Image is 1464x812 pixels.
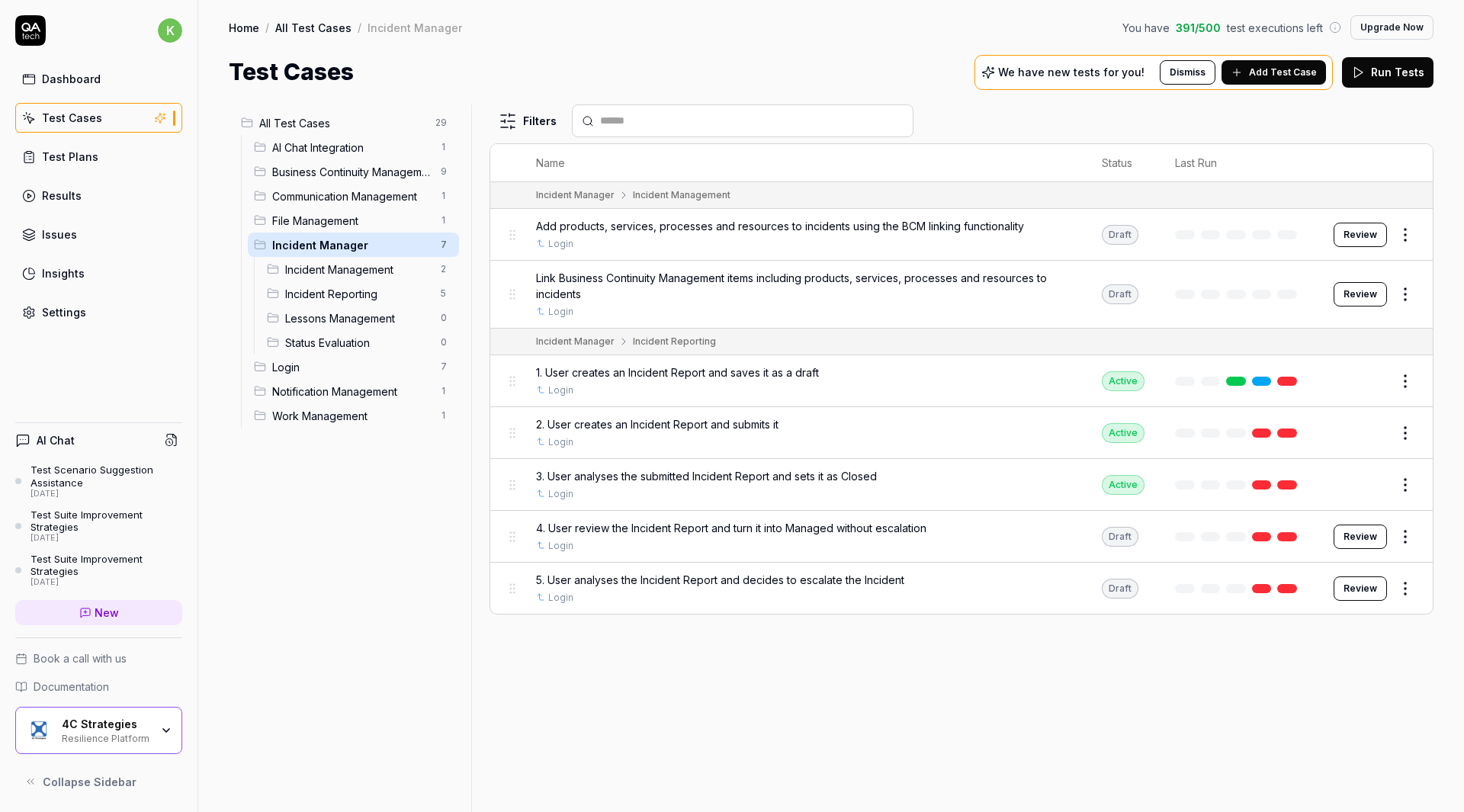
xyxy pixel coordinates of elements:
button: Review [1334,282,1387,307]
a: All Test Cases [275,20,352,35]
a: Test Scenario Suggestion Assistance[DATE] [15,464,182,499]
span: Book a call with us [34,650,127,666]
button: k [158,15,182,46]
div: Issues [42,226,77,242]
span: Collapse Sidebar [43,774,136,790]
span: Incident Reporting [285,286,432,302]
span: Add Test Case [1249,66,1317,79]
span: Lessons Management [285,310,432,326]
span: Notification Management [272,384,432,400]
div: Test Scenario Suggestion Assistance [30,464,182,489]
div: Drag to reorderLogin7 [248,355,459,379]
tr: Add products, services, processes and resources to incidents using the BCM linking functionalityL... [490,209,1433,261]
div: Resilience Platform [62,731,150,743]
th: Last Run [1160,144,1318,182]
div: Active [1102,371,1145,391]
span: Login [272,359,432,375]
div: Insights [42,265,85,281]
div: Draft [1102,579,1138,599]
span: All Test Cases [259,115,426,131]
button: Dismiss [1160,60,1215,85]
span: 4. User review the Incident Report and turn it into Managed without escalation [536,520,926,536]
tr: 2. User creates an Incident Report and submits itLoginActive [490,407,1433,459]
div: Test Plans [42,149,98,165]
a: Login [548,237,573,251]
div: Active [1102,423,1145,443]
a: Login [548,435,573,449]
span: 3. User analyses the submitted Incident Report and sets it as Closed [536,468,877,484]
button: Upgrade Now [1350,15,1433,40]
span: Communication Management [272,188,432,204]
button: Review [1334,525,1387,549]
a: Issues [15,220,182,249]
span: File Management [272,213,432,229]
button: Review [1334,576,1387,601]
div: Results [42,188,82,204]
div: Drag to reorderLessons Management0 [261,306,459,330]
span: 2. User creates an Incident Report and submits it [536,416,779,432]
span: k [158,18,182,43]
span: 7 [435,236,453,254]
div: Test Suite Improvement Strategies [30,509,182,534]
span: test executions left [1227,20,1323,36]
a: Login [548,539,573,553]
span: 0 [435,333,453,351]
div: [DATE] [30,577,182,588]
a: Login [548,305,573,319]
span: 29 [429,114,453,132]
div: Incident Management [633,188,730,202]
div: Drag to reorderNotification Management1 [248,379,459,403]
button: 4C Strategies Logo4C StrategiesResilience Platform [15,707,182,754]
span: Work Management [272,408,432,424]
div: Drag to reorderWork Management1 [248,403,459,428]
img: 4C Strategies Logo [25,717,53,744]
div: / [265,20,269,35]
tr: 4. User review the Incident Report and turn it into Managed without escalationLoginDraftReview [490,511,1433,563]
a: Book a call with us [15,650,182,666]
a: Dashboard [15,64,182,94]
div: Incident Manager [536,335,615,348]
tr: 1. User creates an Incident Report and saves it as a draftLoginActive [490,355,1433,407]
span: Status Evaluation [285,335,432,351]
a: Login [548,591,573,605]
button: Filters [490,106,566,136]
span: 391 / 500 [1176,20,1221,36]
a: Review [1334,223,1387,247]
span: 1 [435,382,453,400]
a: Test Suite Improvement Strategies[DATE] [15,509,182,544]
a: Login [548,487,573,501]
a: Login [548,384,573,397]
span: 1 [435,211,453,229]
div: Test Suite Improvement Strategies [30,553,182,578]
p: We have new tests for you! [998,67,1145,78]
a: Insights [15,258,182,288]
a: Test Suite Improvement Strategies[DATE] [15,553,182,588]
div: Incident Manager [536,188,615,202]
span: Business Continuity Management [272,164,432,180]
button: Run Tests [1342,57,1433,88]
a: Home [229,20,259,35]
h1: Test Cases [229,55,354,89]
span: Incident Manager [272,237,432,253]
div: Drag to reorderBusiness Continuity Management9 [248,159,459,184]
div: Incident Manager [368,20,462,35]
div: Draft [1102,284,1138,304]
span: AI Chat Integration [272,140,432,156]
a: Settings [15,297,182,327]
span: 1 [435,187,453,205]
div: / [358,20,361,35]
span: 7 [435,358,453,376]
a: New [15,600,182,625]
div: Drag to reorderIncident Management2 [261,257,459,281]
div: Drag to reorderIncident Manager7 [248,233,459,257]
span: Link Business Continuity Management items including products, services, processes and resources t... [536,270,1071,302]
div: Active [1102,475,1145,495]
h4: AI Chat [37,432,75,448]
span: 1 [435,138,453,156]
div: Drag to reorderFile Management1 [248,208,459,233]
span: 2 [435,260,453,278]
span: 0 [435,309,453,327]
